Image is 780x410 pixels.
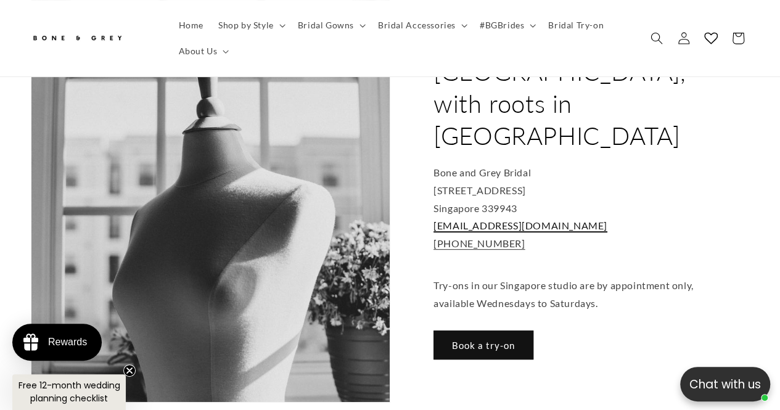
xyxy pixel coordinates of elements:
[433,330,533,359] a: Book a try-on
[433,219,607,231] a: [EMAIL_ADDRESS][DOMAIN_NAME]
[290,12,371,38] summary: Bridal Gowns
[472,12,541,38] summary: #BGBrides
[433,259,707,312] p: Try-ons in our Singapore studio are by appointment only, available Wednesdays to Saturdays.
[211,12,290,38] summary: Shop by Style
[27,23,159,53] a: Bone and Grey Bridal
[643,25,670,52] summary: Search
[123,364,136,377] button: Close teaser
[371,12,472,38] summary: Bridal Accessories
[171,12,211,38] a: Home
[18,379,120,404] span: Free 12-month wedding planning checklist
[378,20,456,31] span: Bridal Accessories
[541,12,611,38] a: Bridal Try-on
[171,38,234,64] summary: About Us
[179,20,203,31] span: Home
[31,28,123,49] img: Bone and Grey Bridal
[298,20,354,31] span: Bridal Gowns
[480,20,524,31] span: #BGBrides
[12,374,126,410] div: Free 12-month wedding planning checklistClose teaser
[433,164,707,253] p: Bone and Grey Bridal [STREET_ADDRESS] Singapore 339943
[433,23,707,152] h2: We're based in [GEOGRAPHIC_DATA], with roots in [GEOGRAPHIC_DATA]
[680,375,770,393] p: Chat with us
[433,237,525,249] a: [PHONE_NUMBER]
[548,20,604,31] span: Bridal Try-on
[680,367,770,401] button: Open chatbox
[48,337,87,348] div: Rewards
[218,20,274,31] span: Shop by Style
[179,46,218,57] span: About Us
